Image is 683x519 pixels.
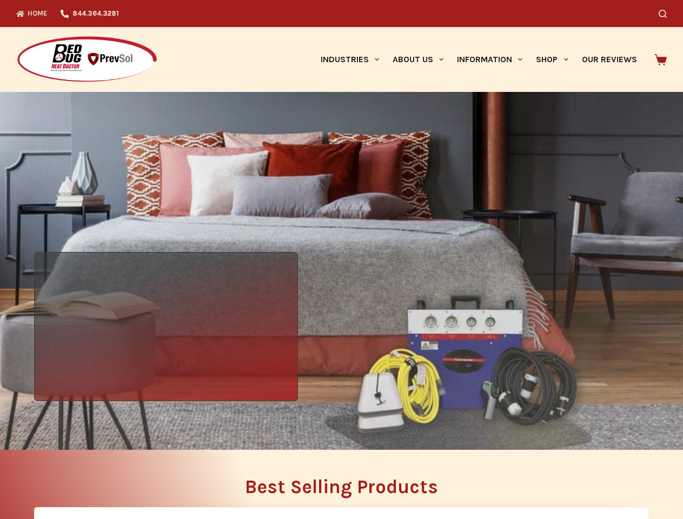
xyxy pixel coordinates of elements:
[314,27,644,92] nav: Primary
[386,27,450,92] a: About Us
[16,36,158,84] img: Prevsol/Bed Bug Heat Doctor
[659,10,667,18] button: Search
[529,27,575,92] a: Shop
[450,27,529,92] a: Information
[34,477,649,496] h2: Best Selling Products
[575,27,644,92] a: Our Reviews
[314,27,386,92] a: Industries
